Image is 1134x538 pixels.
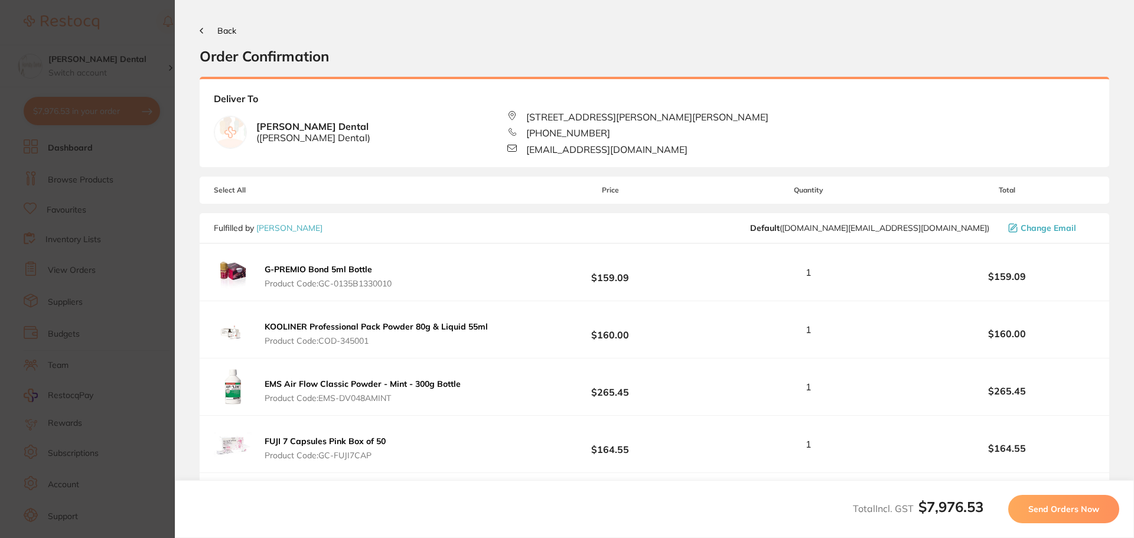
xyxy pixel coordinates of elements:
[200,26,236,35] button: Back
[261,379,464,403] button: EMS Air Flow Classic Powder - Mint - 300g Bottle Product Code:EMS-DV048AMINT
[265,321,488,332] b: KOOLINER Professional Pack Powder 80g & Liquid 55ml
[214,223,322,233] p: Fulfilled by
[750,223,989,233] span: customer.care@henryschein.com.au
[919,386,1095,396] b: $265.45
[200,47,1109,65] h2: Order Confirmation
[919,186,1095,194] span: Total
[214,253,252,291] img: ZDZiZWdkcA
[919,271,1095,282] b: $159.09
[256,132,370,143] span: ( [PERSON_NAME] Dental )
[522,186,698,194] span: Price
[1008,495,1119,523] button: Send Orders Now
[217,25,236,36] span: Back
[261,321,491,346] button: KOOLINER Professional Pack Powder 80g & Liquid 55ml Product Code:COD-345001
[214,368,252,406] img: bXB5ZGM4Ng
[806,439,812,449] span: 1
[265,436,386,446] b: FUJI 7 Capsules Pink Box of 50
[526,128,610,138] span: [PHONE_NUMBER]
[256,121,370,143] b: [PERSON_NAME] Dental
[522,262,698,283] b: $159.09
[853,503,983,514] span: Total Incl. GST
[265,279,392,288] span: Product Code: GC-0135B1330010
[806,267,812,278] span: 1
[526,144,687,155] span: [EMAIL_ADDRESS][DOMAIN_NAME]
[919,328,1095,339] b: $160.00
[1005,223,1095,233] button: Change Email
[750,223,780,233] b: Default
[265,393,461,403] span: Product Code: EMS-DV048AMINT
[214,311,252,348] img: ZXptOTkwZQ
[261,436,389,461] button: FUJI 7 Capsules Pink Box of 50 Product Code:GC-FUJI7CAP
[256,223,322,233] a: [PERSON_NAME]
[265,336,488,345] span: Product Code: COD-345001
[806,324,812,335] span: 1
[265,379,461,389] b: EMS Air Flow Classic Powder - Mint - 300g Bottle
[918,498,983,516] b: $7,976.53
[522,433,698,455] b: $164.55
[214,186,332,194] span: Select All
[261,264,395,289] button: G-PREMIO Bond 5ml Bottle Product Code:GC-0135B1330010
[214,425,252,463] img: ZGwzbHcwdg
[919,443,1095,454] b: $164.55
[1021,223,1076,233] span: Change Email
[522,376,698,398] b: $265.45
[522,319,698,341] b: $160.00
[265,264,372,275] b: G-PREMIO Bond 5ml Bottle
[214,116,246,148] img: empty.jpg
[806,382,812,392] span: 1
[1028,504,1099,514] span: Send Orders Now
[699,186,919,194] span: Quantity
[265,451,386,460] span: Product Code: GC-FUJI7CAP
[214,93,1095,111] b: Deliver To
[526,112,768,122] span: [STREET_ADDRESS][PERSON_NAME][PERSON_NAME]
